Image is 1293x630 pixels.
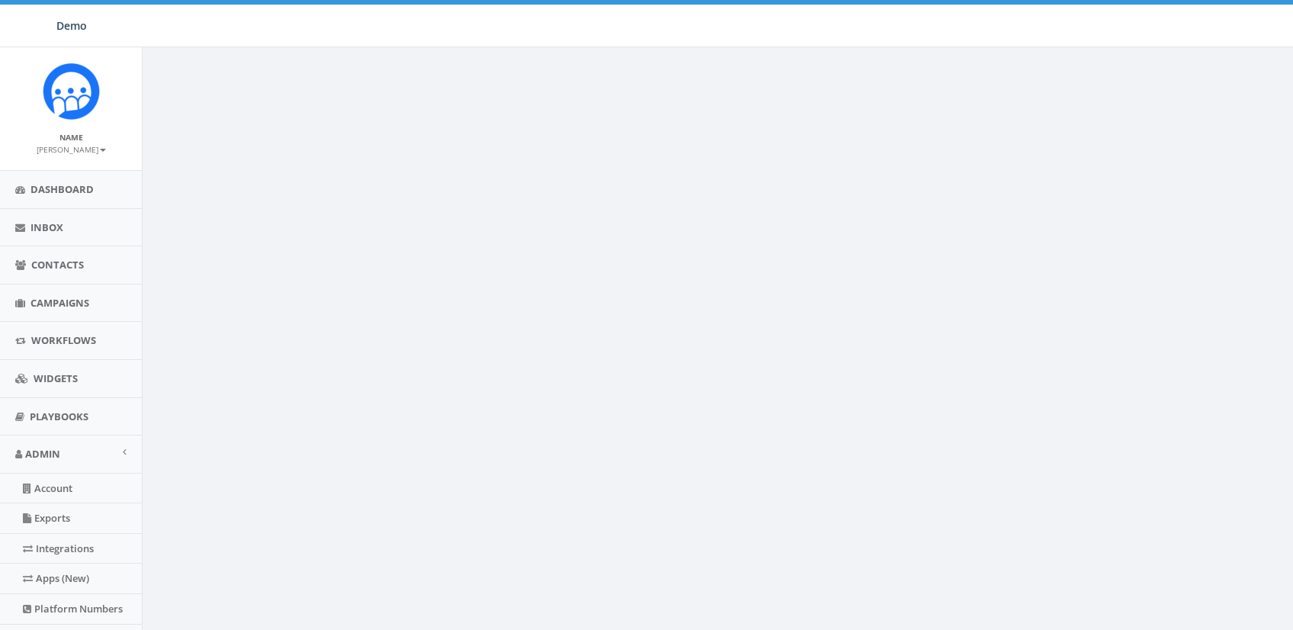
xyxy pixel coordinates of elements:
small: Name [59,132,83,143]
span: Campaigns [30,296,89,310]
span: Dashboard [30,182,94,196]
a: [PERSON_NAME] [37,142,106,156]
span: Contacts [31,258,84,272]
span: Inbox [30,220,63,234]
span: Playbooks [30,410,88,423]
span: Admin [25,447,60,461]
span: Demo [56,18,87,33]
small: [PERSON_NAME] [37,144,106,155]
span: Workflows [31,333,96,347]
img: Icon_1.png [43,63,100,120]
span: Widgets [34,371,78,385]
